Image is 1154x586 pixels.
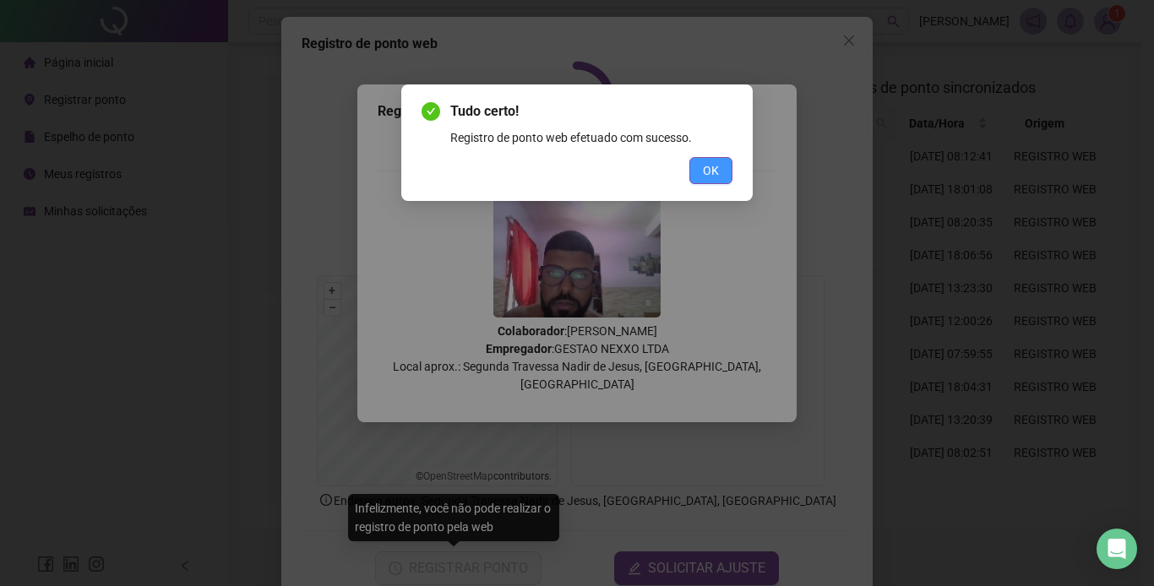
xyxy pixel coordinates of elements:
span: Tudo certo! [450,101,732,122]
div: Registro de ponto web efetuado com sucesso. [450,128,732,147]
button: OK [689,157,732,184]
span: check-circle [422,102,440,121]
span: OK [703,161,719,180]
div: Open Intercom Messenger [1097,529,1137,569]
